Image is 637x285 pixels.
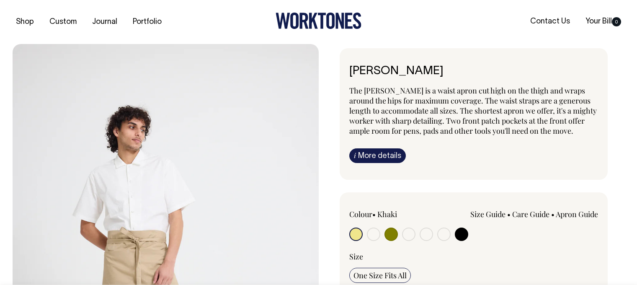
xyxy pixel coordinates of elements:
a: Your Bill0 [582,15,624,28]
input: One Size Fits All [349,268,411,283]
label: Khaki [377,209,397,219]
div: Size [349,251,598,262]
a: Portfolio [129,15,165,29]
a: Custom [46,15,80,29]
a: iMore details [349,148,406,163]
span: i [354,151,356,160]
span: One Size Fits All [353,270,407,280]
a: Size Guide [470,209,505,219]
a: Apron Guide [556,209,598,219]
div: Colour [349,209,449,219]
span: 0 [612,17,621,26]
span: • [551,209,554,219]
span: The [PERSON_NAME] is a waist apron cut high on the thigh and wraps around the hips for maximum co... [349,85,597,136]
a: Care Guide [512,209,549,219]
a: Contact Us [527,15,573,28]
a: Shop [13,15,37,29]
span: • [372,209,376,219]
span: • [507,209,511,219]
h6: [PERSON_NAME] [349,65,598,78]
a: Journal [89,15,121,29]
